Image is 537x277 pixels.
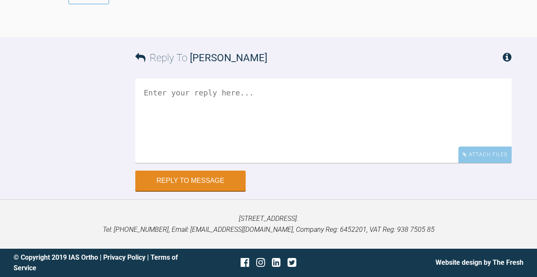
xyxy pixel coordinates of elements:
[135,50,267,66] h3: Reply To
[14,213,523,235] p: [STREET_ADDRESS]. Tel: [PHONE_NUMBER], Email: [EMAIL_ADDRESS][DOMAIN_NAME], Company Reg: 6452201,...
[190,52,267,64] span: [PERSON_NAME]
[436,258,523,266] a: Website design by The Fresh
[135,171,246,191] button: Reply to Message
[14,252,184,274] div: © Copyright 2019 IAS Ortho | |
[458,147,512,163] div: Attach Files
[103,253,145,261] a: Privacy Policy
